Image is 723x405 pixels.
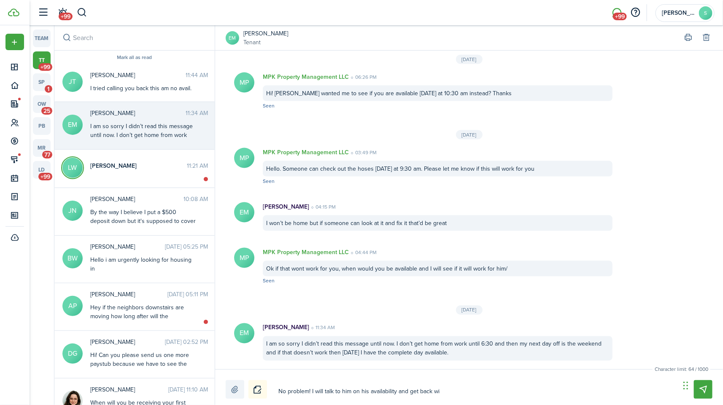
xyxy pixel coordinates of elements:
div: Hey if the neighbors downstairs are moving how long after will the apartment be available we woul... [90,303,196,338]
a: pb [33,117,51,135]
div: I am so sorry I didn’t read this message until now. I don’t get home from work until 6:30 and the... [263,336,612,361]
span: 77 [42,151,52,158]
time: 03:49 PM [349,149,377,156]
div: I tried calling you back this am no avail. [90,84,196,93]
avatar-text: MP [234,72,254,93]
div: [DATE] [456,55,483,64]
p: MPK Property Management LLC [263,248,349,257]
button: Open sidebar [35,5,51,21]
div: I won’t be home but if someone can look at it and fix it that’d be great [263,215,612,231]
a: sp [33,73,51,91]
a: ow [33,95,51,113]
time: [DATE] 05:25 PM [165,242,208,251]
time: 10:08 AM [183,195,208,204]
button: Open resource center [629,5,643,20]
div: [DATE] [456,130,483,139]
time: [DATE] 02:52 PM [165,338,208,346]
avatar-text: S [699,6,712,20]
time: 04:44 PM [349,249,377,256]
p: MPK Property Management LLC [263,148,349,157]
time: 06:26 PM [349,73,377,81]
iframe: Chat Widget [681,365,723,405]
div: Hi! Can you please send us one more paystub because we have to see the last 30 days worth? Thanks! [90,351,196,377]
span: +99 [59,13,73,20]
time: 11:34 AM [186,109,208,118]
span: 25 [41,107,52,115]
span: Sarah [662,10,696,16]
button: Delete [701,32,712,44]
a: team [33,30,51,47]
span: Seen [263,102,275,110]
span: Lerell Williams [90,161,187,170]
time: [DATE] 05:11 PM [167,290,208,299]
span: dezarai gardner [90,338,165,346]
avatar-text: JN [62,201,83,221]
a: mr [33,139,51,157]
time: 04:15 PM [309,203,336,211]
time: 11:44 AM [186,71,208,80]
avatar-text: EM [234,202,254,223]
span: Brady Westwood [90,242,165,251]
span: Seen [263,277,275,285]
avatar-text: JT [62,72,83,92]
time: 11:34 AM [309,324,335,332]
avatar-text: EM [234,323,254,343]
div: [DATE] [456,306,483,315]
span: Julian Neff [90,195,183,204]
div: By the way I believe I put a $500 deposit down but it's supposed to cover this stuff! I believe I... [90,208,196,279]
p: MPK Property Management LLC [263,72,349,81]
p: [PERSON_NAME] [263,323,309,332]
avatar-text: EM [62,115,83,135]
button: Print [683,32,694,44]
div: Hello i am urgently looking for housing in [GEOGRAPHIC_DATA]/[GEOGRAPHIC_DATA] area as I am now m... [90,255,196,326]
a: tt [33,51,51,69]
time: [DATE] 11:10 AM [168,385,208,394]
a: EM [226,31,239,45]
input: search [54,25,215,50]
time: 11:21 AM [187,161,208,170]
span: Ariana Paschall [90,290,167,299]
a: ld [33,161,51,179]
span: 1 [45,85,52,93]
div: Drag [683,373,688,398]
span: Jacqueline Tapia [90,71,186,80]
a: Tenant [243,38,288,47]
span: +99 [38,173,52,180]
avatar-text: BW [62,248,83,268]
avatar-text: MP [234,148,254,168]
div: Hi! [PERSON_NAME] wanted me to see if you are available [DATE] at 10:30 am instead? Thanks [263,86,612,101]
a: Notifications [55,2,71,24]
div: Ok if that wont work for you, when would you be available and I will see if it will work for him/ [263,261,612,276]
span: Cheyenne Borosky [90,385,168,394]
button: Open menu [5,34,24,50]
div: Hello. Someone can check out the hoses [DATE] at 9:30 am. Please let me know if this will work fo... [263,161,612,177]
avatar-text: MP [234,248,254,268]
span: +99 [38,63,52,71]
avatar-text: DG [62,343,83,364]
button: Notice [248,380,267,399]
a: [PERSON_NAME] [243,29,288,38]
avatar-text: LW [62,158,83,178]
span: Seen [263,177,275,185]
button: Mark all as read [117,55,152,61]
button: Search [61,32,73,44]
p: [PERSON_NAME] [263,202,309,211]
button: Search [77,5,87,20]
avatar-text: AP [62,296,83,316]
img: TenantCloud [8,8,19,16]
small: Character limit: 64 / 1000 [653,365,710,373]
span: Erin McGinnis [90,109,186,118]
div: I am so sorry I didn’t read this message until now. I don’t get home from work until 6:30 and the... [90,122,196,175]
